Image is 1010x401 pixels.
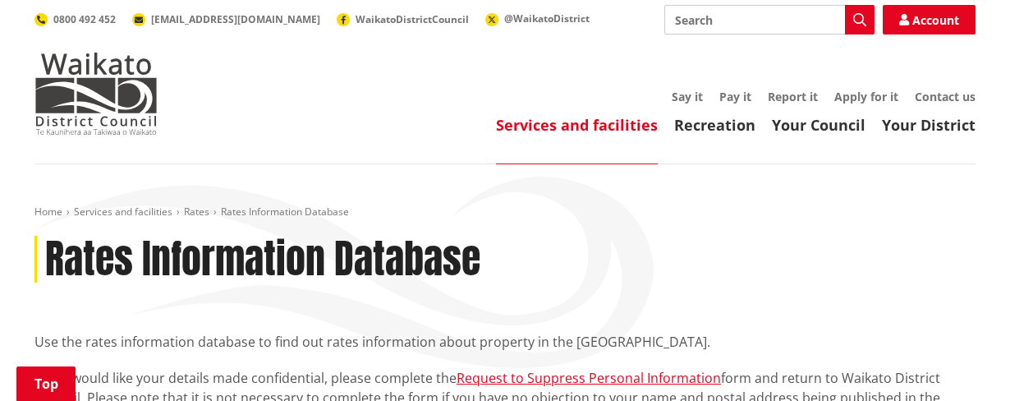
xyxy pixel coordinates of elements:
a: Services and facilities [496,115,658,135]
a: Say it [672,89,703,104]
a: Your Council [772,115,865,135]
span: @WaikatoDistrict [504,12,590,25]
a: Rates [184,205,209,219]
span: 0800 492 452 [53,12,116,26]
img: Waikato District Council - Te Kaunihera aa Takiwaa o Waikato [34,53,158,135]
span: [EMAIL_ADDRESS][DOMAIN_NAME] [151,12,320,26]
a: Pay it [719,89,751,104]
a: Your District [882,115,976,135]
span: WaikatoDistrictCouncil [356,12,469,26]
a: WaikatoDistrictCouncil [337,12,469,26]
a: 0800 492 452 [34,12,116,26]
nav: breadcrumb [34,205,976,219]
a: Home [34,205,62,219]
a: [EMAIL_ADDRESS][DOMAIN_NAME] [132,12,320,26]
input: Search input [664,5,875,35]
a: Account [883,5,976,35]
a: Request to Suppress Personal Information [457,369,721,387]
a: Services and facilities [74,205,172,219]
a: @WaikatoDistrict [485,12,590,25]
a: Contact us [915,89,976,104]
span: Rates Information Database [221,205,349,219]
h1: Rates Information Database [45,236,480,283]
a: Top [16,366,76,401]
a: Report it [768,89,818,104]
a: Apply for it [834,89,898,104]
p: Use the rates information database to find out rates information about property in the [GEOGRAPHI... [34,332,976,352]
a: Recreation [674,115,755,135]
